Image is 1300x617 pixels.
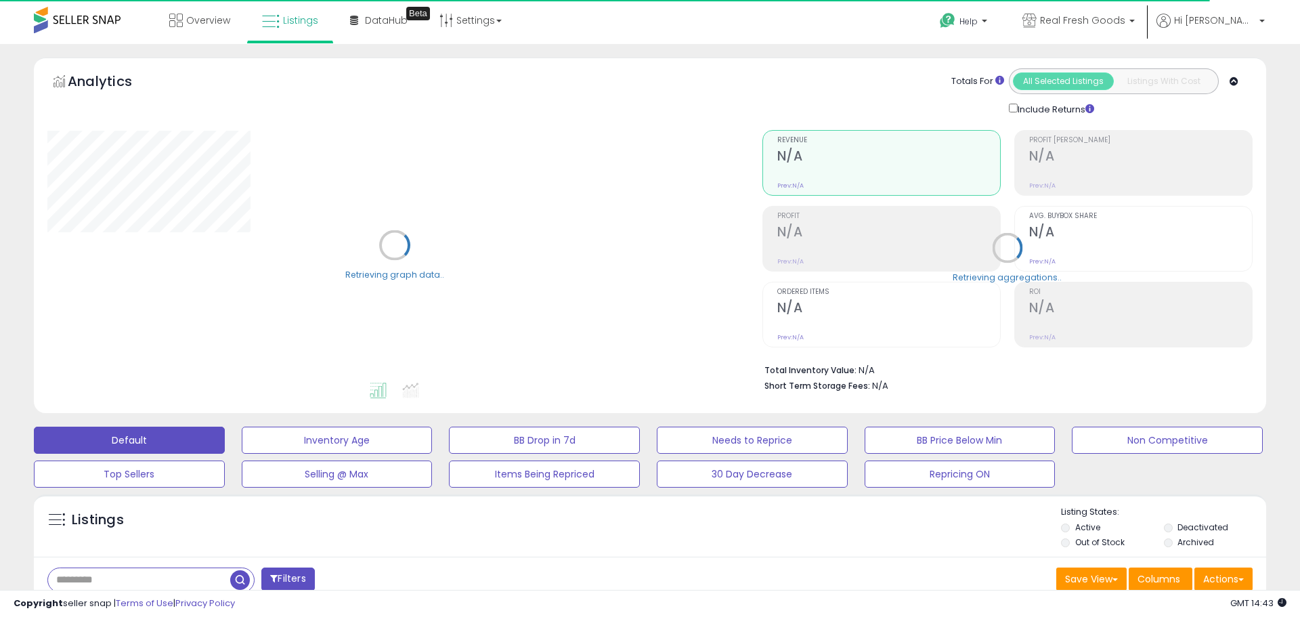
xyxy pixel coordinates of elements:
button: BB Price Below Min [865,427,1056,454]
span: Hi [PERSON_NAME] [1174,14,1255,27]
button: Default [34,427,225,454]
div: Retrieving graph data.. [345,268,444,280]
button: All Selected Listings [1013,72,1114,90]
button: Listings With Cost [1113,72,1214,90]
button: Needs to Reprice [657,427,848,454]
div: Retrieving aggregations.. [953,271,1062,283]
button: Items Being Repriced [449,461,640,488]
a: Hi [PERSON_NAME] [1156,14,1265,44]
span: Help [959,16,978,27]
button: Selling @ Max [242,461,433,488]
button: Repricing ON [865,461,1056,488]
button: Inventory Age [242,427,433,454]
button: 30 Day Decrease [657,461,848,488]
span: Listings [283,14,318,27]
span: Overview [186,14,230,27]
button: BB Drop in 7d [449,427,640,454]
a: Help [929,2,1001,44]
div: Include Returns [999,101,1110,116]
div: seller snap | | [14,597,235,610]
div: Totals For [951,75,1004,88]
button: Non Competitive [1072,427,1263,454]
button: Top Sellers [34,461,225,488]
h5: Analytics [68,72,158,94]
div: Tooltip anchor [406,7,430,20]
strong: Copyright [14,597,63,610]
span: DataHub [365,14,408,27]
i: Get Help [939,12,956,29]
span: Real Fresh Goods [1040,14,1125,27]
